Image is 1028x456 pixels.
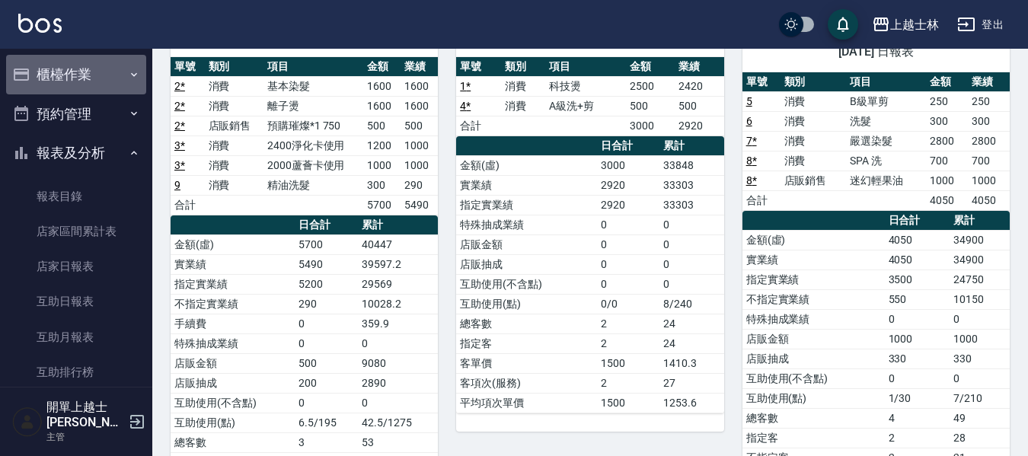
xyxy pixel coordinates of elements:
[358,333,438,353] td: 0
[171,314,295,333] td: 手續費
[363,96,401,116] td: 1600
[456,333,597,353] td: 指定客
[781,111,847,131] td: 消費
[781,131,847,151] td: 消費
[456,215,597,234] td: 特殊抽成業績
[950,368,1010,388] td: 0
[742,329,885,349] td: 店販金額
[456,175,597,195] td: 實業績
[295,373,358,393] td: 200
[597,175,659,195] td: 2920
[205,116,263,136] td: 店販銷售
[742,230,885,250] td: 金額(虛)
[885,428,950,448] td: 2
[950,269,1010,289] td: 24750
[742,72,1010,211] table: a dense table
[781,151,847,171] td: 消費
[968,91,1010,111] td: 250
[171,234,295,254] td: 金額(虛)
[951,11,1010,39] button: 登出
[659,195,724,215] td: 33303
[171,413,295,432] td: 互助使用(點)
[363,175,401,195] td: 300
[263,76,363,96] td: 基本染髮
[626,76,675,96] td: 2500
[295,353,358,373] td: 500
[950,428,1010,448] td: 28
[846,131,926,151] td: 嚴選染髮
[12,407,43,437] img: Person
[456,254,597,274] td: 店販抽成
[968,190,1010,210] td: 4050
[626,57,675,77] th: 金額
[171,294,295,314] td: 不指定實業績
[846,72,926,92] th: 項目
[659,215,724,234] td: 0
[742,289,885,309] td: 不指定實業績
[401,136,438,155] td: 1000
[742,368,885,388] td: 互助使用(不含點)
[456,116,500,136] td: 合計
[885,349,950,368] td: 330
[295,294,358,314] td: 290
[950,388,1010,408] td: 7/210
[659,254,724,274] td: 0
[781,171,847,190] td: 店販銷售
[597,373,659,393] td: 2
[675,76,723,96] td: 2420
[263,155,363,175] td: 2000蘆薈卡使用
[358,373,438,393] td: 2890
[456,314,597,333] td: 總客數
[742,250,885,269] td: 實業績
[950,230,1010,250] td: 34900
[746,95,752,107] a: 5
[46,400,124,430] h5: 開單上越士[PERSON_NAME]
[885,269,950,289] td: 3500
[295,314,358,333] td: 0
[171,353,295,373] td: 店販金額
[597,215,659,234] td: 0
[659,353,724,373] td: 1410.3
[171,57,205,77] th: 單號
[6,133,146,173] button: 報表及分析
[363,57,401,77] th: 金額
[456,57,723,136] table: a dense table
[866,9,945,40] button: 上越士林
[456,57,500,77] th: 單號
[885,368,950,388] td: 0
[363,116,401,136] td: 500
[358,294,438,314] td: 10028.2
[626,116,675,136] td: 3000
[597,314,659,333] td: 2
[401,175,438,195] td: 290
[675,96,723,116] td: 500
[6,55,146,94] button: 櫃檯作業
[659,294,724,314] td: 8/240
[846,91,926,111] td: B級單剪
[659,274,724,294] td: 0
[295,393,358,413] td: 0
[6,320,146,355] a: 互助月報表
[501,96,545,116] td: 消費
[597,195,659,215] td: 2920
[626,96,675,116] td: 500
[358,393,438,413] td: 0
[205,57,263,77] th: 類別
[885,329,950,349] td: 1000
[597,136,659,156] th: 日合計
[363,195,401,215] td: 5700
[18,14,62,33] img: Logo
[659,393,724,413] td: 1253.6
[263,116,363,136] td: 預購璀燦*1 750
[363,76,401,96] td: 1600
[456,195,597,215] td: 指定實業績
[295,254,358,274] td: 5490
[456,234,597,254] td: 店販金額
[174,179,180,191] a: 9
[456,136,723,413] table: a dense table
[659,333,724,353] td: 24
[597,294,659,314] td: 0/0
[456,393,597,413] td: 平均項次單價
[885,408,950,428] td: 4
[926,151,968,171] td: 700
